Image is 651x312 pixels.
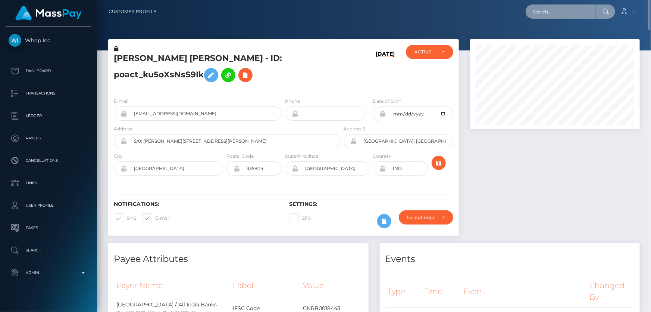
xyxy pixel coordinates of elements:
[9,65,88,77] p: Dashboard
[114,153,123,160] label: City
[114,253,363,266] h4: Payee Attributes
[526,4,596,19] input: Search...
[9,155,88,166] p: Cancellations
[414,49,436,55] div: ACTIVE
[9,177,88,189] p: Links
[114,213,136,223] label: SMS
[6,263,91,282] a: Admin
[289,201,453,207] h6: Settings:
[407,214,436,220] div: Do not require
[9,245,88,256] p: Search
[285,98,300,105] label: Phone
[226,153,254,160] label: Postal Code
[300,275,363,296] th: Value
[9,88,88,99] p: Transactions
[9,222,88,234] p: Taxes
[142,213,170,223] label: E-mail
[9,267,88,278] p: Admin
[114,53,337,86] h5: [PERSON_NAME] [PERSON_NAME] - ID: poact_ku5oXsNsS9Ik
[376,51,395,89] h6: [DATE]
[9,110,88,121] p: Ledger
[6,84,91,103] a: Transactions
[421,275,461,307] th: Time
[406,45,453,59] button: ACTIVE
[6,151,91,170] a: Cancellations
[114,126,132,132] label: Address
[9,200,88,211] p: User Profile
[6,174,91,192] a: Links
[6,219,91,237] a: Taxes
[373,98,401,105] label: Date of Birth
[385,275,422,307] th: Type
[114,275,230,296] th: Payer Name
[6,37,91,44] span: Whop Inc
[399,210,453,225] button: Do not require
[373,153,391,160] label: Country
[461,275,587,307] th: Event
[6,196,91,215] a: User Profile
[109,4,156,19] a: Customer Profile
[344,126,366,132] label: Address 2
[385,253,635,266] h4: Events
[6,241,91,260] a: Search
[285,153,318,160] label: State/Province
[9,133,88,144] p: Payees
[114,201,278,207] h6: Notifications:
[114,98,128,105] label: E-mail
[15,6,82,21] img: MassPay Logo
[6,106,91,125] a: Ledger
[587,275,634,307] th: Changed By
[6,62,91,80] a: Dashboard
[230,275,300,296] th: Label
[6,129,91,148] a: Payees
[289,213,311,223] label: 2FA
[9,34,21,47] img: Whop Inc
